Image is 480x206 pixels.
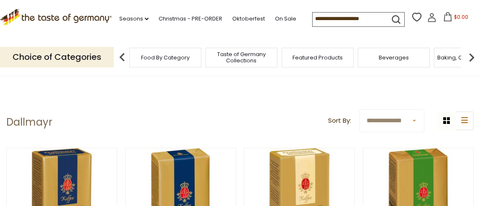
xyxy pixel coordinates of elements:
h1: Dallmayr [6,116,52,129]
a: On Sale [275,14,296,23]
a: Featured Products [293,54,343,61]
a: Taste of Germany Collections [208,51,275,64]
a: Food By Category [141,54,190,61]
button: $0.00 [438,12,474,25]
img: next arrow [463,49,480,66]
a: Christmas - PRE-ORDER [159,14,222,23]
span: $0.00 [454,13,468,21]
a: Oktoberfest [232,14,265,23]
label: Sort By: [328,116,351,126]
a: Beverages [379,54,409,61]
img: previous arrow [114,49,131,66]
a: Seasons [119,14,149,23]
